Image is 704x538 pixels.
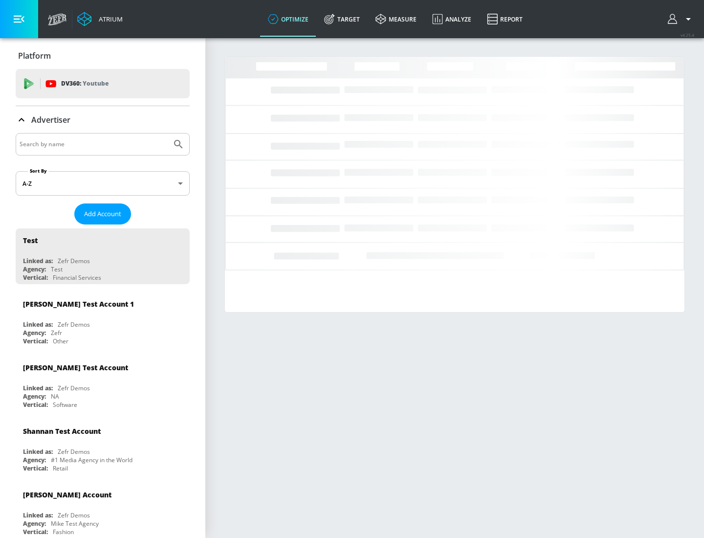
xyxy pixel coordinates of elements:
div: [PERSON_NAME] Test Account 1 [23,299,134,309]
div: Zefr Demos [58,511,90,519]
p: Platform [18,50,51,61]
div: Shannan Test AccountLinked as:Zefr DemosAgency:#1 Media Agency in the WorldVertical:Retail [16,419,190,475]
div: DV360: Youtube [16,69,190,98]
div: [PERSON_NAME] Test Account 1Linked as:Zefr DemosAgency:ZefrVertical:Other [16,292,190,348]
div: Vertical: [23,528,48,536]
div: Zefr Demos [58,320,90,329]
div: Agency: [23,456,46,464]
div: Shannan Test Account [23,426,101,436]
a: measure [368,1,424,37]
div: Retail [53,464,68,472]
div: Agency: [23,392,46,401]
div: Platform [16,42,190,69]
div: TestLinked as:Zefr DemosAgency:TestVertical:Financial Services [16,228,190,284]
div: Advertiser [16,106,190,134]
div: [PERSON_NAME] Test Account [23,363,128,372]
div: Zefr [51,329,62,337]
div: [PERSON_NAME] Account [23,490,111,499]
div: Agency: [23,329,46,337]
div: Vertical: [23,337,48,345]
div: Linked as: [23,320,53,329]
div: Vertical: [23,464,48,472]
div: Linked as: [23,384,53,392]
div: A-Z [16,171,190,196]
div: Agency: [23,265,46,273]
a: optimize [260,1,316,37]
a: Atrium [77,12,123,26]
a: Target [316,1,368,37]
div: NA [51,392,59,401]
button: Add Account [74,203,131,224]
p: Advertiser [31,114,70,125]
div: Vertical: [23,401,48,409]
span: Add Account [84,208,121,220]
div: #1 Media Agency in the World [51,456,132,464]
div: Software [53,401,77,409]
p: DV360: [61,78,109,89]
div: Vertical: [23,273,48,282]
span: v 4.25.4 [681,32,694,38]
div: Test [23,236,38,245]
div: Zefr Demos [58,448,90,456]
div: Zefr Demos [58,257,90,265]
div: Linked as: [23,448,53,456]
a: Report [479,1,530,37]
div: Mike Test Agency [51,519,99,528]
div: Test [51,265,63,273]
div: Zefr Demos [58,384,90,392]
div: Financial Services [53,273,101,282]
div: Linked as: [23,511,53,519]
div: [PERSON_NAME] Test AccountLinked as:Zefr DemosAgency:NAVertical:Software [16,356,190,411]
label: Sort By [28,168,49,174]
div: Atrium [95,15,123,23]
div: Linked as: [23,257,53,265]
p: Youtube [83,78,109,89]
input: Search by name [20,138,168,151]
div: Other [53,337,68,345]
div: Fashion [53,528,74,536]
a: Analyze [424,1,479,37]
div: Agency: [23,519,46,528]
